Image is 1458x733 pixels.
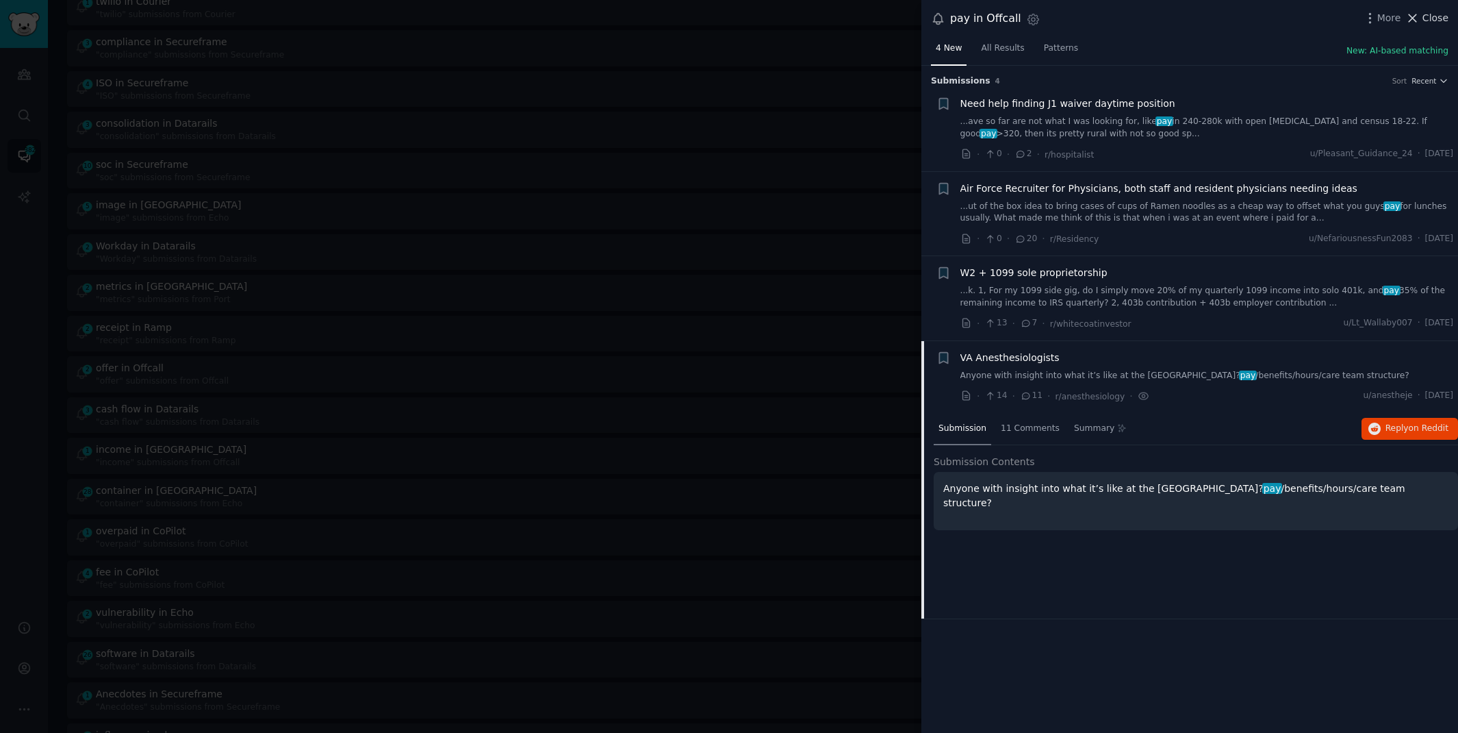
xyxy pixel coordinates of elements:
[1364,390,1413,402] span: u/anestheje
[934,455,1035,469] span: Submission Contents
[977,316,980,331] span: ·
[1007,232,1010,246] span: ·
[931,75,990,88] span: Submission s
[943,482,1448,510] p: Anyone with insight into what it’s like at the [GEOGRAPHIC_DATA]? /benefits/hours/care team struc...
[984,317,1007,330] span: 13
[1422,11,1448,25] span: Close
[1014,148,1032,160] span: 2
[1409,423,1448,433] span: on Reddit
[1050,234,1099,244] span: r/Residency
[936,42,962,55] span: 4 New
[1310,148,1413,160] span: u/Pleasant_Guidance_24
[1425,390,1453,402] span: [DATE]
[1361,418,1458,440] button: Replyon Reddit
[1383,201,1401,211] span: pay
[1074,423,1114,435] span: Summary
[960,370,1454,382] a: Anyone with insight into what it’s like at the [GEOGRAPHIC_DATA]?pay/benefits/hours/care team str...
[995,77,1000,85] span: 4
[977,389,980,403] span: ·
[1001,423,1060,435] span: 11 Comments
[1418,390,1420,402] span: ·
[1363,11,1401,25] button: More
[1042,316,1045,331] span: ·
[1411,76,1448,86] button: Recent
[984,148,1001,160] span: 0
[1012,316,1015,331] span: ·
[960,97,1175,111] a: Need help finding J1 waiver daytime position
[1007,147,1010,162] span: ·
[1405,11,1448,25] button: Close
[1418,148,1420,160] span: ·
[1129,389,1132,403] span: ·
[960,285,1454,309] a: ...k. 1, For my 1099 side gig, do I simply move 20% of my quarterly 1099 income into solo 401k, a...
[1047,389,1050,403] span: ·
[1050,319,1131,329] span: r/whitecoatinvestor
[1155,116,1173,126] span: pay
[1020,390,1043,402] span: 11
[931,38,967,66] a: 4 New
[984,390,1007,402] span: 14
[981,42,1024,55] span: All Results
[1044,42,1078,55] span: Patterns
[960,266,1108,280] a: W2 + 1099 sole proprietorship
[1383,286,1401,295] span: pay
[1262,483,1282,494] span: pay
[1425,148,1453,160] span: [DATE]
[1377,11,1401,25] span: More
[976,38,1029,66] a: All Results
[1418,233,1420,245] span: ·
[1385,423,1448,435] span: Reply
[950,10,1021,27] div: pay in Offcall
[960,182,1357,196] a: Air Force Recruiter for Physicians, both staff and resident physicians needing ideas
[1012,389,1015,403] span: ·
[1411,76,1436,86] span: Recent
[1045,150,1094,160] span: r/hospitalist
[1392,76,1407,86] div: Sort
[984,233,1001,245] span: 0
[980,129,997,138] span: pay
[1037,147,1040,162] span: ·
[1309,233,1413,245] span: u/NefariousnessFun2083
[1056,392,1125,401] span: r/anesthesiology
[1425,233,1453,245] span: [DATE]
[977,232,980,246] span: ·
[977,147,980,162] span: ·
[1020,317,1037,330] span: 7
[1039,38,1083,66] a: Patterns
[960,116,1454,140] a: ...ave so far are not what I was looking for, likepayin 240-280k with open [MEDICAL_DATA] and cen...
[1042,232,1045,246] span: ·
[938,423,986,435] span: Submission
[960,201,1454,225] a: ...ut of the box idea to bring cases of cups of Ramen noodles as a cheap way to offset what you g...
[1425,317,1453,330] span: [DATE]
[1014,233,1037,245] span: 20
[1343,317,1412,330] span: u/Lt_Wallaby007
[1346,45,1448,58] button: New: AI-based matching
[1418,317,1420,330] span: ·
[960,351,1060,365] a: VA Anesthesiologists
[1239,371,1257,380] span: pay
